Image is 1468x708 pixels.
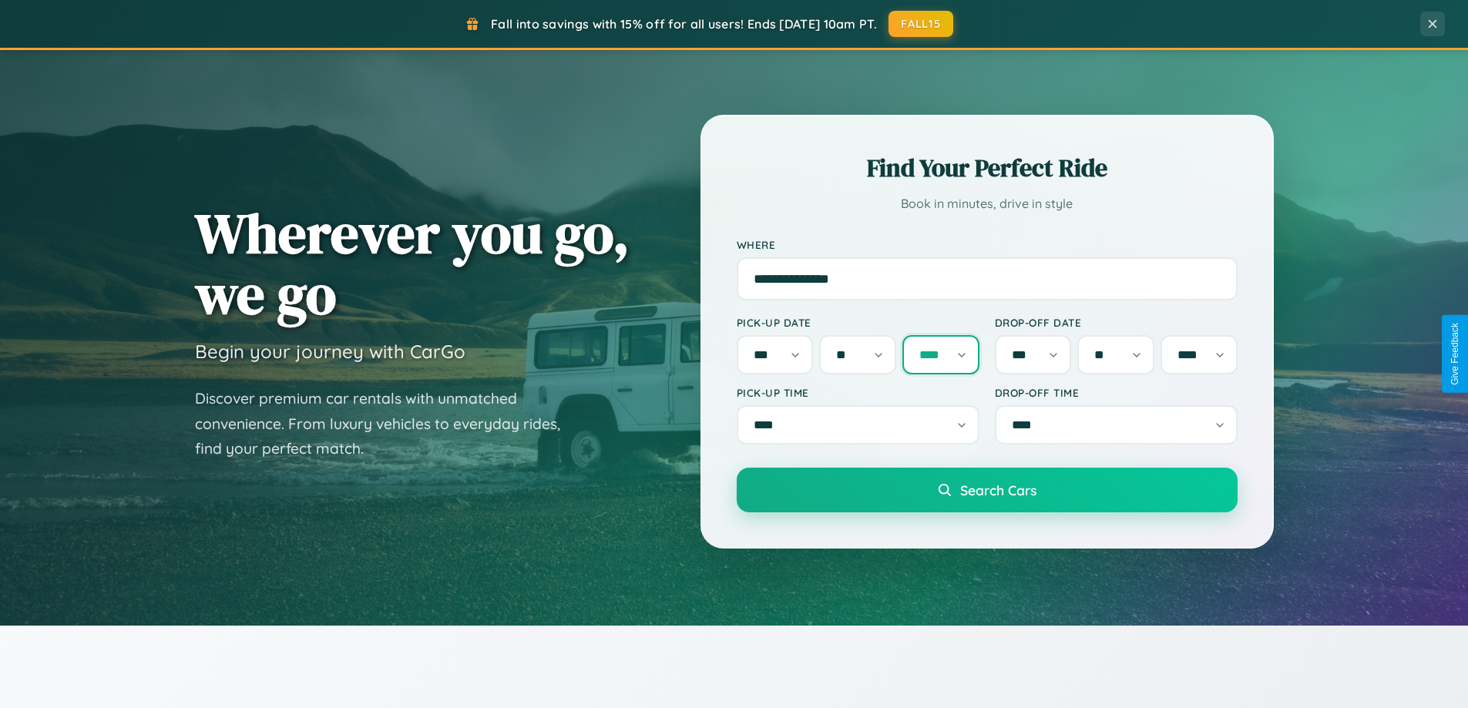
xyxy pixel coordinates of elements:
h3: Begin your journey with CarGo [195,340,465,363]
p: Discover premium car rentals with unmatched convenience. From luxury vehicles to everyday rides, ... [195,386,580,461]
span: Search Cars [960,482,1036,498]
div: Give Feedback [1450,323,1460,385]
label: Drop-off Date [995,316,1238,329]
p: Book in minutes, drive in style [737,193,1238,215]
button: Search Cars [737,468,1238,512]
label: Drop-off Time [995,386,1238,399]
label: Pick-up Time [737,386,979,399]
label: Pick-up Date [737,316,979,329]
span: Fall into savings with 15% off for all users! Ends [DATE] 10am PT. [491,16,877,32]
h1: Wherever you go, we go [195,203,630,324]
label: Where [737,238,1238,251]
button: FALL15 [889,11,953,37]
h2: Find Your Perfect Ride [737,151,1238,185]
